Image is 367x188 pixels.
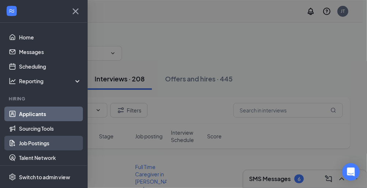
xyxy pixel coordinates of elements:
svg: Cross [70,5,81,17]
svg: Settings [9,173,16,181]
div: Hiring [9,96,80,102]
div: Reporting [19,77,82,85]
svg: WorkstreamLogo [8,7,15,15]
a: Scheduling [19,59,81,74]
div: Open Intercom Messenger [342,163,360,181]
a: Applicants [19,107,81,121]
a: Talent Network [19,150,81,165]
svg: Analysis [9,77,16,85]
a: Job Postings [19,136,81,150]
a: Messages [19,45,81,59]
div: Switch to admin view [19,173,70,181]
a: Sourcing Tools [19,121,81,136]
a: Home [19,30,81,45]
